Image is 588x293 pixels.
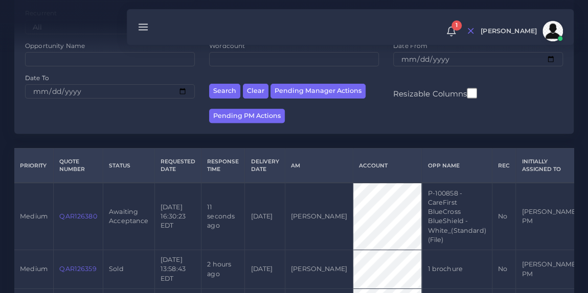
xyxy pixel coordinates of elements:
[516,250,584,289] td: [PERSON_NAME] PM
[285,149,353,183] th: AM
[20,212,48,220] span: medium
[103,149,154,183] th: Status
[467,87,477,100] input: Resizable Columns
[209,109,285,124] button: Pending PM Actions
[270,84,366,99] button: Pending Manager Actions
[492,183,515,250] td: No
[285,183,353,250] td: [PERSON_NAME]
[201,183,245,250] td: 11 seconds ago
[245,149,285,183] th: Delivery Date
[59,265,96,273] a: QAR126359
[442,26,460,37] a: 1
[20,265,48,273] span: medium
[492,250,515,289] td: No
[542,21,563,41] img: avatar
[393,87,477,100] label: Resizable Columns
[54,149,103,183] th: Quote Number
[516,183,584,250] td: [PERSON_NAME] PM
[476,21,567,41] a: [PERSON_NAME]avatar
[451,20,462,31] span: 1
[209,84,240,99] button: Search
[285,250,353,289] td: [PERSON_NAME]
[25,74,49,82] label: Date To
[243,84,268,99] button: Clear
[422,149,492,183] th: Opp Name
[481,28,537,35] span: [PERSON_NAME]
[422,183,492,250] td: P-100858 - CareFirst BlueCross BlueShield - White_(Standard)(File)
[103,183,154,250] td: Awaiting Acceptance
[245,250,285,289] td: [DATE]
[201,149,245,183] th: Response Time
[201,250,245,289] td: 2 hours ago
[245,183,285,250] td: [DATE]
[154,149,201,183] th: Requested Date
[353,149,421,183] th: Account
[59,212,97,220] a: QAR126380
[516,149,584,183] th: Initially Assigned to
[103,250,154,289] td: Sold
[14,149,54,183] th: Priority
[492,149,515,183] th: REC
[422,250,492,289] td: 1 brochure
[154,183,201,250] td: [DATE] 16:30:23 EDT
[154,250,201,289] td: [DATE] 13:58:43 EDT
